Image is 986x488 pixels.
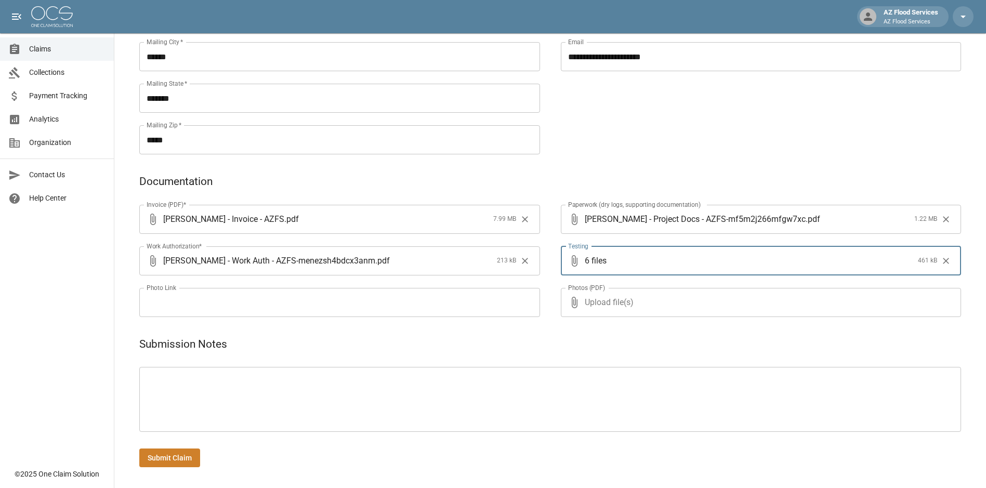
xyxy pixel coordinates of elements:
span: 6 files [585,246,914,275]
span: Claims [29,44,106,55]
span: 213 kB [497,256,516,266]
span: [PERSON_NAME] - Work Auth - AZFS-menezsh4bdcx3anm [163,255,375,267]
span: Collections [29,67,106,78]
label: Invoice (PDF)* [147,200,187,209]
span: Payment Tracking [29,90,106,101]
label: Work Authorization* [147,242,202,250]
label: Mailing State [147,79,187,88]
label: Mailing City [147,37,183,46]
label: Photo Link [147,283,176,292]
label: Testing [568,242,588,250]
button: Clear [938,253,954,269]
span: Upload file(s) [585,288,934,317]
div: © 2025 One Claim Solution [15,469,99,479]
button: open drawer [6,6,27,27]
span: Analytics [29,114,106,125]
p: AZ Flood Services [884,18,938,27]
label: Mailing Zip [147,121,182,129]
span: 1.22 MB [914,214,937,225]
button: Submit Claim [139,449,200,468]
span: . pdf [284,213,299,225]
label: Paperwork (dry logs, supporting documentation) [568,200,701,209]
label: Photos (PDF) [568,283,605,292]
label: Email [568,37,584,46]
span: 7.99 MB [493,214,516,225]
span: Contact Us [29,169,106,180]
div: AZ Flood Services [879,7,942,26]
span: . pdf [375,255,390,267]
img: ocs-logo-white-transparent.png [31,6,73,27]
button: Clear [517,253,533,269]
button: Clear [517,212,533,227]
button: Clear [938,212,954,227]
span: [PERSON_NAME] - Project Docs - AZFS-mf5m2j266mfgw7xc [585,213,806,225]
span: [PERSON_NAME] - Invoice - AZFS [163,213,284,225]
span: Organization [29,137,106,148]
span: . pdf [806,213,820,225]
span: Help Center [29,193,106,204]
span: 461 kB [918,256,937,266]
